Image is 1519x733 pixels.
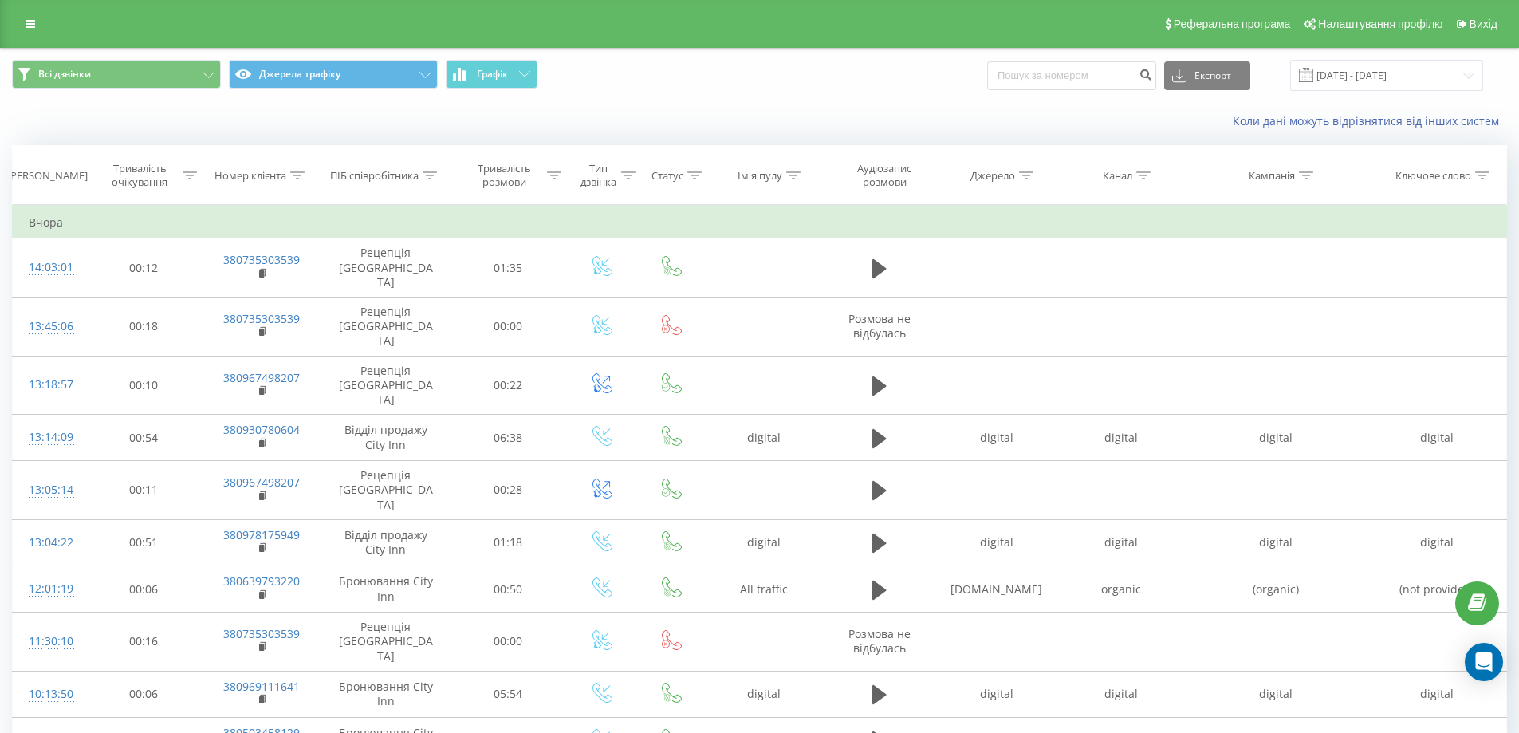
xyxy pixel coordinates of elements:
td: 00:00 [451,613,566,672]
td: All traffic [704,566,824,613]
td: digital [1367,519,1506,566]
td: digital [1367,671,1506,717]
td: Відділ продажу City Inn [321,415,451,461]
td: digital [935,519,1059,566]
td: digital [704,519,824,566]
td: Бронювання City Inn [321,671,451,717]
div: 13:04:22 [29,527,70,558]
td: Рецепція [GEOGRAPHIC_DATA] [321,461,451,520]
td: 01:35 [451,238,566,298]
td: 00:50 [451,566,566,613]
div: Open Intercom Messenger [1465,643,1503,681]
div: Ключове слово [1395,169,1471,183]
td: 00:16 [86,613,202,672]
td: digital [1183,519,1367,566]
td: 00:28 [451,461,566,520]
td: (not provided) [1367,566,1506,613]
span: Розмова не відбулась [848,311,911,341]
div: Ім'я пулу [738,169,782,183]
a: 380978175949 [223,527,300,542]
div: [PERSON_NAME] [7,169,88,183]
td: Рецепція [GEOGRAPHIC_DATA] [321,238,451,298]
td: 00:22 [451,356,566,415]
div: ПІБ співробітника [330,169,419,183]
div: Джерело [970,169,1015,183]
td: [DOMAIN_NAME] [935,566,1059,613]
div: 11:30:10 [29,626,70,657]
div: 12:01:19 [29,573,70,605]
a: Коли дані можуть відрізнятися вiд інших систем [1233,113,1507,128]
span: Графік [477,69,508,80]
span: Налаштування профілю [1318,18,1442,30]
td: 00:54 [86,415,202,461]
span: Розмова не відбулась [848,626,911,656]
div: Тривалість розмови [465,162,544,189]
button: Джерела трафіку [229,60,438,89]
td: digital [1059,519,1183,566]
td: Рецепція [GEOGRAPHIC_DATA] [321,613,451,672]
td: 00:11 [86,461,202,520]
td: digital [1183,415,1367,461]
td: 05:54 [451,671,566,717]
td: 00:51 [86,519,202,566]
td: organic [1059,566,1183,613]
td: digital [1367,415,1506,461]
div: 14:03:01 [29,252,70,283]
div: Аудіозапис розмови [838,162,931,189]
button: Всі дзвінки [12,60,221,89]
span: Всі дзвінки [38,68,91,81]
td: digital [935,415,1059,461]
div: Тип дзвінка [580,162,617,189]
a: 380735303539 [223,626,300,641]
td: 06:38 [451,415,566,461]
div: 13:14:09 [29,422,70,453]
td: digital [935,671,1059,717]
input: Пошук за номером [987,61,1156,90]
a: 380967498207 [223,370,300,385]
div: Кампанія [1249,169,1295,183]
td: Відділ продажу City Inn [321,519,451,566]
td: 00:06 [86,671,202,717]
td: 00:10 [86,356,202,415]
td: digital [1059,671,1183,717]
div: Номер клієнта [214,169,286,183]
a: 380969111641 [223,679,300,694]
span: Реферальна програма [1174,18,1291,30]
td: Вчора [13,207,1507,238]
td: 01:18 [451,519,566,566]
td: 00:06 [86,566,202,613]
div: 10:13:50 [29,679,70,710]
td: digital [1183,671,1367,717]
div: 13:18:57 [29,369,70,400]
td: digital [704,415,824,461]
td: Рецепція [GEOGRAPHIC_DATA] [321,297,451,356]
td: digital [704,671,824,717]
div: Канал [1103,169,1132,183]
div: Тривалість очікування [100,162,179,189]
td: 00:18 [86,297,202,356]
div: Статус [651,169,683,183]
span: Вихід [1470,18,1497,30]
td: 00:00 [451,297,566,356]
div: 13:05:14 [29,475,70,506]
a: 380967498207 [223,475,300,490]
button: Експорт [1164,61,1250,90]
td: Рецепція [GEOGRAPHIC_DATA] [321,356,451,415]
a: 380735303539 [223,252,300,267]
a: 380639793220 [223,573,300,589]
td: digital [1059,415,1183,461]
button: Графік [446,60,537,89]
div: 13:45:06 [29,311,70,342]
td: 00:12 [86,238,202,298]
td: (organic) [1183,566,1367,613]
td: Бронювання City Inn [321,566,451,613]
a: 380735303539 [223,311,300,326]
a: 380930780604 [223,422,300,437]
